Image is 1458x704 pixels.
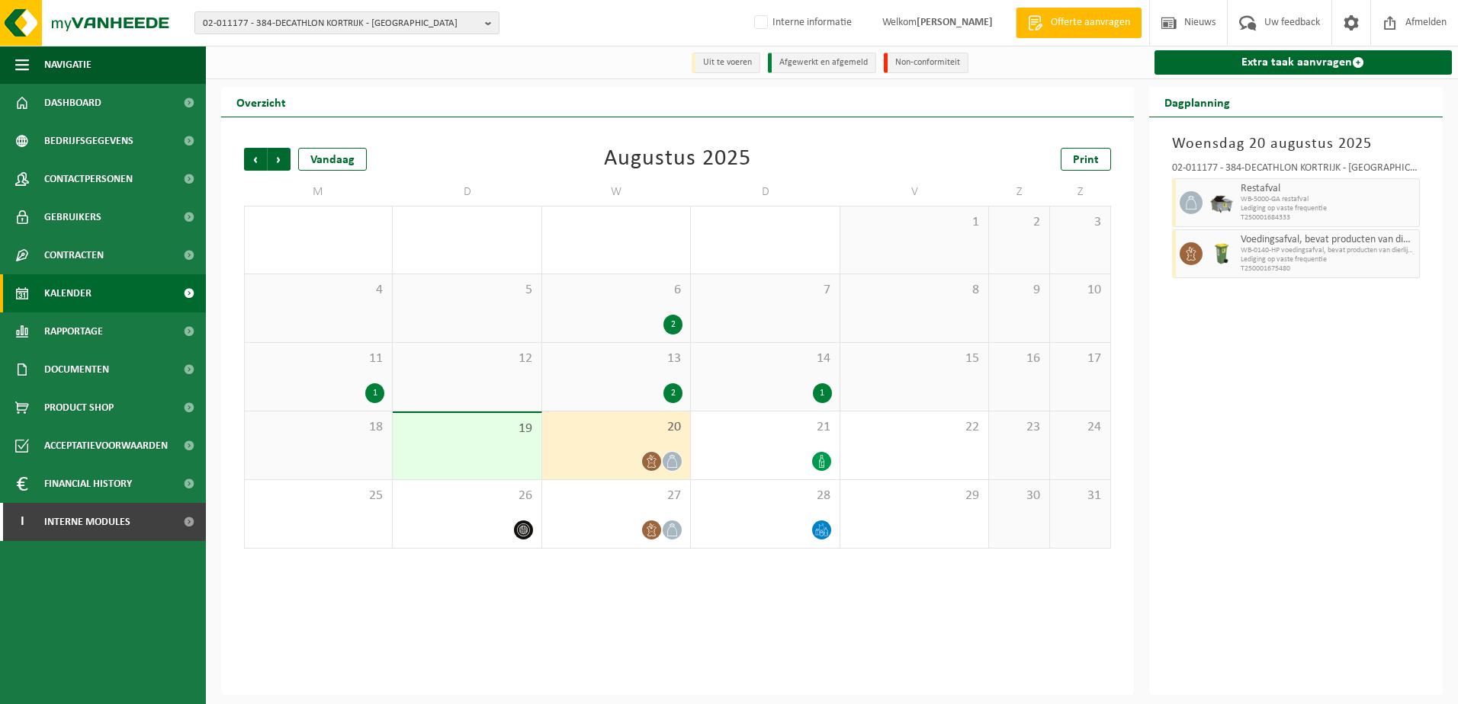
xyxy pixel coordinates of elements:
span: Voedingsafval, bevat producten van dierlijke oorsprong, onverpakt, categorie 3 [1241,234,1416,246]
span: 8 [848,282,981,299]
span: Kalender [44,274,92,312]
label: Interne informatie [751,11,852,34]
span: 13 [550,350,682,367]
span: 23 [997,419,1042,436]
span: 20 [550,419,682,436]
span: 5 [400,282,533,299]
li: Uit te voeren [692,53,760,73]
span: Restafval [1241,183,1416,195]
span: 12 [400,350,533,367]
span: 21 [698,419,831,436]
span: Contracten [44,236,104,274]
span: 6 [550,282,682,299]
span: 2 [997,214,1042,231]
span: T250001684333 [1241,213,1416,222]
span: Documenten [44,350,109,389]
span: 11 [252,350,384,367]
span: 18 [252,419,384,436]
strong: [PERSON_NAME] [917,17,993,28]
span: 28 [698,488,831,504]
span: 10 [1058,282,1103,299]
div: Augustus 2025 [604,148,751,171]
span: WB-0140-HP voedingsafval, bevat producten van dierlijke oors [1241,246,1416,255]
td: D [393,178,541,206]
span: T250001675480 [1241,264,1416,274]
img: WB-5000-GAL-GY-01 [1210,191,1233,214]
a: Print [1061,148,1111,171]
a: Extra taak aanvragen [1155,50,1453,75]
span: Acceptatievoorwaarden [44,427,168,465]
li: Afgewerkt en afgemeld [768,53,876,73]
span: 1 [848,214,981,231]
button: 02-011177 - 384-DECATHLON KORTRIJK - [GEOGRAPHIC_DATA] [194,11,499,34]
span: I [15,503,29,541]
div: 1 [365,383,384,403]
span: 3 [1058,214,1103,231]
span: 7 [698,282,831,299]
span: Gebruikers [44,198,101,236]
span: 19 [400,421,533,437]
span: 15 [848,350,981,367]
span: Product Shop [44,389,114,427]
span: Rapportage [44,312,103,350]
span: Financial History [44,465,132,503]
span: Vorige [244,148,267,171]
span: WB-5000-GA restafval [1241,195,1416,204]
td: W [542,178,691,206]
span: 4 [252,282,384,299]
span: 22 [848,419,981,436]
li: Non-conformiteit [884,53,968,73]
h2: Dagplanning [1149,87,1245,117]
span: 24 [1058,419,1103,436]
span: 30 [997,488,1042,504]
td: V [840,178,989,206]
span: Navigatie [44,46,92,84]
span: Dashboard [44,84,101,122]
span: 29 [848,488,981,504]
span: 9 [997,282,1042,299]
span: 31 [1058,488,1103,504]
span: 14 [698,350,831,367]
span: Print [1073,154,1099,166]
span: 02-011177 - 384-DECATHLON KORTRIJK - [GEOGRAPHIC_DATA] [203,12,479,35]
span: 17 [1058,350,1103,367]
span: Bedrijfsgegevens [44,122,133,160]
td: D [691,178,840,206]
span: 16 [997,350,1042,367]
span: Lediging op vaste frequentie [1241,204,1416,213]
h2: Overzicht [221,87,301,117]
span: Contactpersonen [44,160,133,198]
div: Vandaag [298,148,367,171]
span: Interne modules [44,503,130,541]
img: WB-0140-HPE-GN-50 [1210,242,1233,265]
span: 26 [400,488,533,504]
td: Z [989,178,1050,206]
a: Offerte aanvragen [1016,8,1142,38]
span: Offerte aanvragen [1047,15,1134,30]
td: M [244,178,393,206]
div: 1 [813,383,832,403]
span: Lediging op vaste frequentie [1241,255,1416,264]
div: 2 [663,383,682,403]
span: Volgende [268,148,291,171]
h3: Woensdag 20 augustus 2025 [1172,133,1421,155]
div: 2 [663,315,682,334]
td: Z [1050,178,1111,206]
span: 25 [252,488,384,504]
span: 27 [550,488,682,504]
div: 02-011177 - 384-DECATHLON KORTRIJK - [GEOGRAPHIC_DATA] [1172,163,1421,178]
